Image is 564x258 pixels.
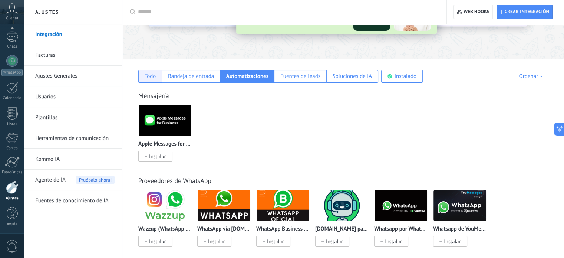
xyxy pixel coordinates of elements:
span: Agente de IA [35,170,66,190]
img: logo_main.png [198,187,250,223]
button: Crear integración [497,5,553,19]
div: ChatArchitect.com para WhatsApp [315,189,374,256]
div: Apple Messages for Business [138,104,197,171]
span: Cuenta [6,16,18,21]
li: Fuentes de conocimiento de IA [24,190,122,211]
img: logo_main.png [139,102,191,138]
li: Ajustes Generales [24,66,122,86]
li: Agente de IA [24,170,122,190]
span: Instalar [326,238,343,245]
li: Plantillas [24,107,122,128]
p: Whatsapp de YouMessages [433,226,487,232]
span: Pruébalo ahora! [76,176,115,184]
img: logo_main.png [257,187,309,223]
a: Agente de IAPruébalo ahora! [35,170,115,190]
div: Automatizaciones [226,73,268,80]
span: Web hooks [464,9,489,15]
span: Instalar [208,238,225,245]
span: Instalar [267,238,284,245]
div: Estadísticas [1,170,23,175]
div: Todo [145,73,156,80]
img: logo_main.png [433,187,486,223]
div: Fuentes de leads [280,73,320,80]
div: Ayuda [1,222,23,227]
div: Ordenar [519,73,545,80]
li: Integración [24,24,122,45]
button: Web hooks [453,5,492,19]
div: Calendario [1,96,23,101]
p: [DOMAIN_NAME] para WhatsApp [315,226,369,232]
div: WhatsApp Business API (WABA) via Radist.Online [256,189,315,256]
div: WhatsApp via Radist.Online [197,189,256,256]
a: Facturas [35,45,115,66]
a: Mensajería [138,91,169,100]
a: Integración [35,24,115,45]
div: Soluciones de IA [333,73,372,80]
p: WhatsApp Business API ([GEOGRAPHIC_DATA]) via [DOMAIN_NAME] [256,226,310,232]
img: logo_main.png [139,187,191,223]
span: Instalar [149,153,166,160]
div: Listas [1,122,23,127]
span: Crear integración [505,9,549,15]
span: Instalar [149,238,166,245]
a: Kommo IA [35,149,115,170]
a: Ajustes Generales [35,66,115,86]
span: Instalar [444,238,461,245]
p: Wazzup (WhatsApp & Instagram) [138,226,192,232]
a: Usuarios [35,86,115,107]
div: Correo [1,146,23,151]
p: Apple Messages for Business [138,141,192,147]
p: WhatsApp via [DOMAIN_NAME] [197,226,251,232]
div: Bandeja de entrada [168,73,214,80]
div: Chats [1,44,23,49]
li: Kommo IA [24,149,122,170]
img: logo_main.png [316,187,368,223]
li: Usuarios [24,86,122,107]
li: Herramientas de comunicación [24,128,122,149]
span: Instalar [385,238,402,245]
div: Whatsapp por Whatcrm y Telphin [374,189,433,256]
img: logo_main.png [375,187,427,223]
a: Fuentes de conocimiento de IA [35,190,115,211]
a: Herramientas de comunicación [35,128,115,149]
a: Proveedores de WhatsApp [138,176,211,185]
div: Whatsapp de YouMessages [433,189,492,256]
li: Facturas [24,45,122,66]
p: Whatsapp por Whatcrm y Telphin [374,226,428,232]
div: Wazzup (WhatsApp & Instagram) [138,189,197,256]
div: Instalado [395,73,416,80]
a: Plantillas [35,107,115,128]
div: WhatsApp [1,69,23,76]
div: Ajustes [1,196,23,201]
